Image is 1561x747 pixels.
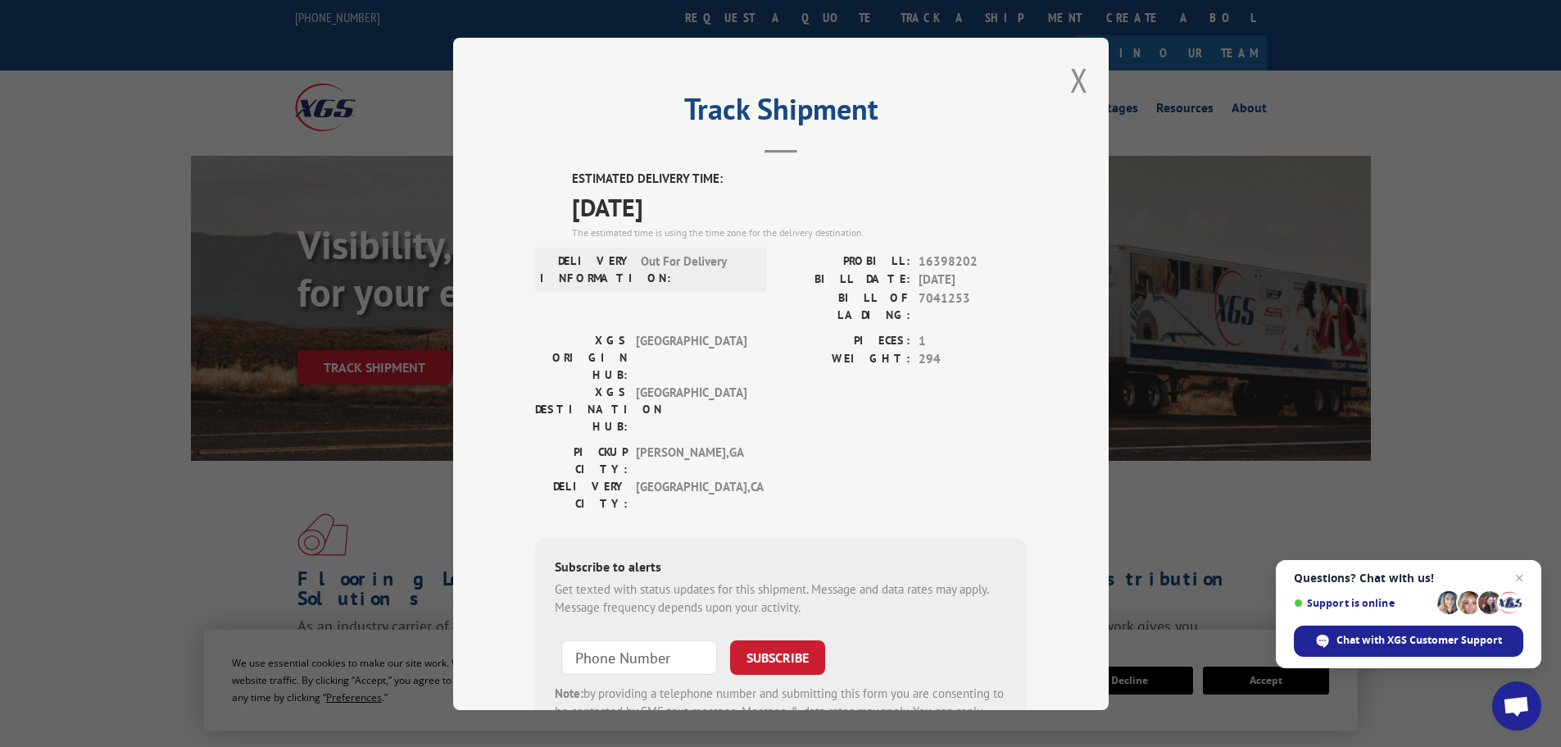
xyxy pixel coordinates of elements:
label: BILL DATE: [781,271,910,289]
input: Phone Number [561,640,717,674]
strong: Note: [555,685,583,700]
div: Subscribe to alerts [555,556,1007,580]
div: by providing a telephone number and submitting this form you are consenting to be contacted by SM... [555,684,1007,740]
label: ESTIMATED DELIVERY TIME: [572,170,1027,189]
span: 1 [919,331,1027,350]
label: PICKUP CITY: [535,443,628,477]
span: Support is online [1294,597,1432,609]
span: Close chat [1509,568,1529,588]
span: Chat with XGS Customer Support [1336,633,1502,648]
label: PROBILL: [781,252,910,271]
div: Chat with XGS Customer Support [1294,626,1523,657]
div: Get texted with status updates for this shipment. Message and data rates may apply. Message frequ... [555,580,1007,617]
div: The estimated time is using the time zone for the delivery destination. [572,225,1027,239]
span: [GEOGRAPHIC_DATA] [636,331,746,383]
label: BILL OF LADING: [781,289,910,323]
span: [DATE] [572,188,1027,225]
div: Open chat [1492,681,1541,731]
button: Close modal [1070,58,1088,102]
span: 294 [919,350,1027,369]
span: 7041253 [919,289,1027,323]
span: [GEOGRAPHIC_DATA] [636,383,746,435]
span: [PERSON_NAME] , GA [636,443,746,477]
h2: Track Shipment [535,98,1027,129]
span: [GEOGRAPHIC_DATA] , CA [636,477,746,512]
label: DELIVERY CITY: [535,477,628,512]
span: Questions? Chat with us! [1294,572,1523,585]
span: Out For Delivery [641,252,751,286]
span: [DATE] [919,271,1027,289]
label: DELIVERY INFORMATION: [540,252,633,286]
label: XGS ORIGIN HUB: [535,331,628,383]
label: WEIGHT: [781,350,910,369]
label: XGS DESTINATION HUB: [535,383,628,435]
span: 16398202 [919,252,1027,271]
label: PIECES: [781,331,910,350]
button: SUBSCRIBE [730,640,825,674]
